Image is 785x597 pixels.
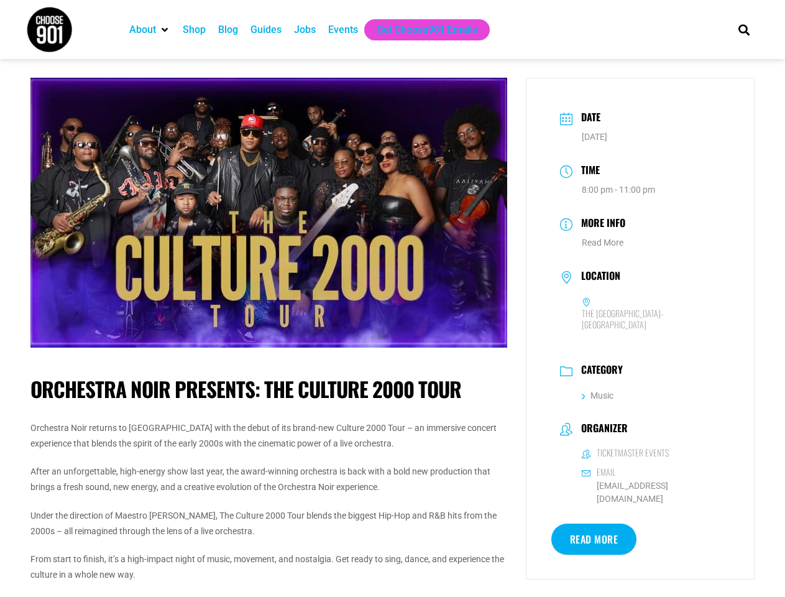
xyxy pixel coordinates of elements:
h6: Email [597,466,615,478]
span: [DATE] [582,132,607,142]
a: Jobs [294,22,316,37]
a: Music [582,391,613,400]
a: Shop [183,22,206,37]
h3: Date [575,109,600,127]
p: From start to finish, it’s a high-impact night of music, movement, and nostalgia. Get ready to si... [30,552,507,583]
a: About [129,22,156,37]
p: Orchestra Noir returns to [GEOGRAPHIC_DATA] with the debut of its brand-new Culture 2000 Tour – a... [30,420,507,451]
a: Read More [582,238,623,248]
a: Events [328,22,358,37]
h3: Time [575,162,600,180]
a: Guides [250,22,282,37]
div: Search [733,19,754,40]
p: Under the direction of Maestro [PERSON_NAME], The Culture 2000 Tour blends the biggest Hip-Hop an... [30,508,507,539]
h6: Ticketmaster Events [597,447,669,458]
nav: Main nav [123,19,717,40]
h3: Location [575,270,620,285]
h3: Category [575,364,623,379]
abbr: 8:00 pm - 11:00 pm [582,185,655,195]
div: About [123,19,177,40]
h3: Organizer [575,422,628,437]
h6: The [GEOGRAPHIC_DATA]-[GEOGRAPHIC_DATA] [582,308,721,330]
a: Read More [551,524,637,555]
p: After an unforgettable, high-energy show last year, the award-winning orchestra is back with a bo... [30,464,507,495]
a: [EMAIL_ADDRESS][DOMAIN_NAME] [582,479,721,506]
a: Blog [218,22,238,37]
a: Get Choose901 Emails [377,22,477,37]
h3: More Info [575,215,625,233]
h1: Orchestra Noir Presents: The Culture 2000 Tour [30,377,507,402]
